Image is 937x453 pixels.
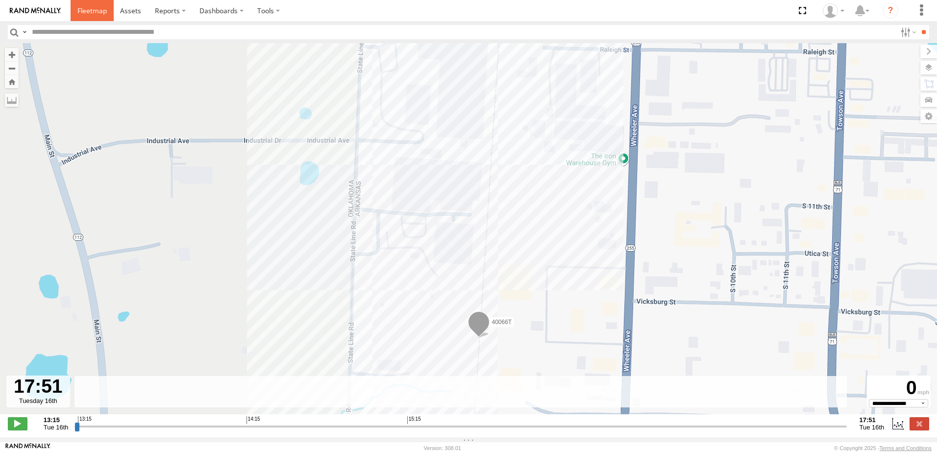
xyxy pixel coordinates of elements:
[247,416,260,424] span: 14:15
[5,75,19,88] button: Zoom Home
[897,25,918,39] label: Search Filter Options
[880,445,932,451] a: Terms and Conditions
[407,416,421,424] span: 15:15
[21,25,28,39] label: Search Query
[920,109,937,123] label: Map Settings
[860,416,885,424] strong: 17:51
[5,61,19,75] button: Zoom out
[10,7,61,14] img: rand-logo.svg
[492,319,512,326] span: 40066T
[860,424,885,431] span: Tue 16th Sep 2025
[868,377,929,399] div: 0
[910,417,929,430] label: Close
[819,3,848,18] div: Dwight Wallace
[424,445,461,451] div: Version: 308.01
[44,424,69,431] span: Tue 16th Sep 2025
[78,416,92,424] span: 13:15
[44,416,69,424] strong: 13:15
[5,443,50,453] a: Visit our Website
[8,417,27,430] label: Play/Stop
[5,48,19,61] button: Zoom in
[5,93,19,107] label: Measure
[834,445,932,451] div: © Copyright 2025 -
[883,3,898,19] i: ?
